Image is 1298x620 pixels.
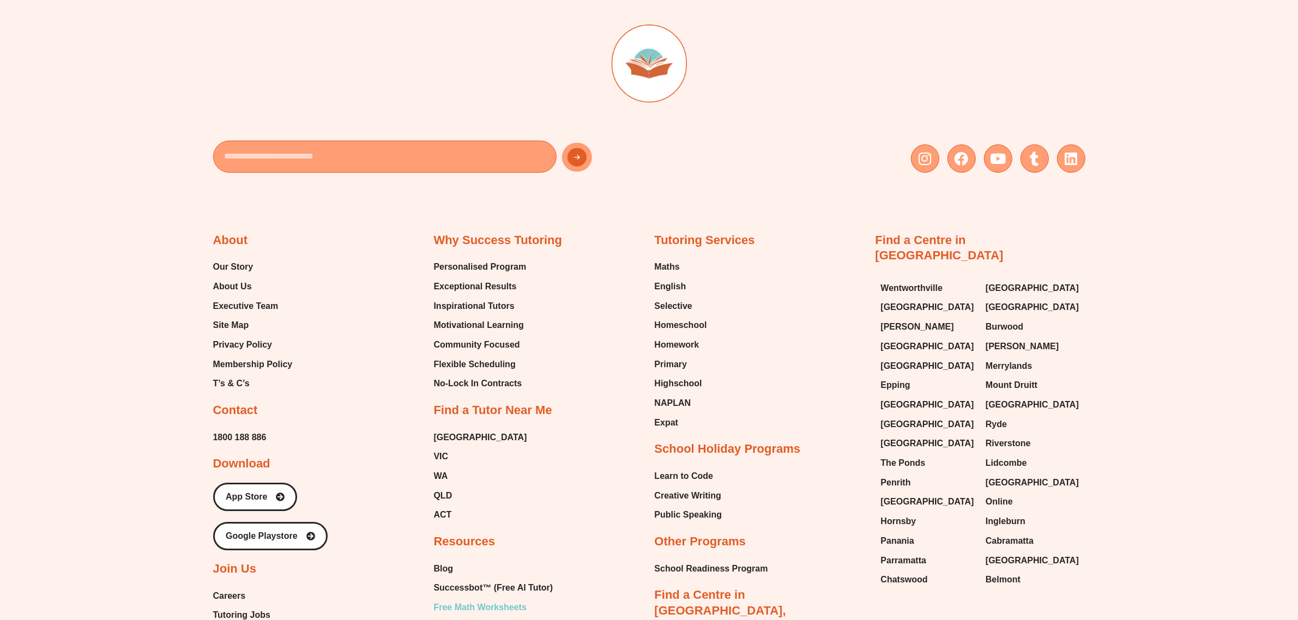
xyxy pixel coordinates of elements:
span: Primary [655,356,687,373]
h2: Download [213,456,270,472]
span: Expat [655,415,679,431]
a: Homework [655,337,707,353]
span: ACT [434,507,452,523]
span: Exceptional Results [434,278,517,295]
h2: School Holiday Programs [655,441,801,457]
span: Ryde [986,416,1007,433]
span: No-Lock In Contracts [434,375,522,392]
a: VIC [434,448,527,465]
iframe: Chat Widget [1117,498,1298,620]
span: Blog [434,561,454,577]
a: [PERSON_NAME] [881,319,975,335]
span: Panania [881,533,914,549]
span: The Ponds [881,455,926,471]
span: Riverstone [986,435,1031,452]
a: Epping [881,377,975,393]
a: English [655,278,707,295]
h2: Contact [213,403,258,418]
span: Our Story [213,259,253,275]
a: ACT [434,507,527,523]
a: Personalised Program [434,259,527,275]
h2: Other Programs [655,534,746,550]
span: Motivational Learning [434,317,524,333]
a: 1800 188 886 [213,429,267,446]
a: Inspirational Tutors [434,298,527,314]
span: [GEOGRAPHIC_DATA] [986,475,1079,491]
span: Chatswood [881,572,928,588]
span: Privacy Policy [213,337,273,353]
span: Ingleburn [986,513,1025,530]
span: Public Speaking [655,507,722,523]
span: English [655,278,686,295]
span: Flexible Scheduling [434,356,516,373]
a: [GEOGRAPHIC_DATA] [881,494,975,510]
a: Ryde [986,416,1080,433]
span: Online [986,494,1013,510]
a: Cabramatta [986,533,1080,549]
span: WA [434,468,448,484]
a: Free Math Worksheets [434,599,564,616]
a: Careers [213,588,307,604]
h2: Find a Tutor Near Me [434,403,552,418]
span: Inspirational Tutors [434,298,515,314]
a: Membership Policy [213,356,293,373]
span: [GEOGRAPHIC_DATA] [986,552,1079,569]
a: [GEOGRAPHIC_DATA] [986,299,1080,315]
span: Highschool [655,375,702,392]
span: NAPLAN [655,395,691,411]
a: [GEOGRAPHIC_DATA] [986,280,1080,296]
a: [GEOGRAPHIC_DATA] [881,299,975,315]
span: [GEOGRAPHIC_DATA] [881,435,974,452]
a: [GEOGRAPHIC_DATA] [986,552,1080,569]
a: Expat [655,415,707,431]
span: [PERSON_NAME] [986,338,1059,355]
a: NAPLAN [655,395,707,411]
a: [GEOGRAPHIC_DATA] [881,416,975,433]
a: [GEOGRAPHIC_DATA] [986,475,1080,491]
span: Community Focused [434,337,520,353]
span: Hornsby [881,513,916,530]
span: Lidcombe [986,455,1027,471]
a: Belmont [986,572,1080,588]
a: Lidcombe [986,455,1080,471]
span: [GEOGRAPHIC_DATA] [881,416,974,433]
span: Cabramatta [986,533,1034,549]
a: [GEOGRAPHIC_DATA] [881,338,975,355]
a: No-Lock In Contracts [434,375,527,392]
a: Exceptional Results [434,278,527,295]
a: Privacy Policy [213,337,293,353]
span: Maths [655,259,680,275]
a: Ingleburn [986,513,1080,530]
h2: Join Us [213,561,256,577]
a: The Ponds [881,455,975,471]
span: Wentworthville [881,280,943,296]
span: Google Playstore [226,532,298,540]
form: New Form [213,141,644,178]
a: Penrith [881,475,975,491]
a: Mount Druitt [986,377,1080,393]
a: Hornsby [881,513,975,530]
a: Blog [434,561,564,577]
a: School Readiness Program [655,561,768,577]
span: Penrith [881,475,911,491]
span: Executive Team [213,298,279,314]
span: Creative Writing [655,488,721,504]
a: Parramatta [881,552,975,569]
a: [GEOGRAPHIC_DATA] [434,429,527,446]
span: Homeschool [655,317,707,333]
span: Site Map [213,317,249,333]
h2: About [213,233,248,248]
h2: Why Success Tutoring [434,233,563,248]
span: Burwood [986,319,1023,335]
a: [PERSON_NAME] [986,338,1080,355]
a: Selective [655,298,707,314]
a: Community Focused [434,337,527,353]
span: [GEOGRAPHIC_DATA] [881,338,974,355]
a: [GEOGRAPHIC_DATA] [881,397,975,413]
span: [GEOGRAPHIC_DATA] [986,280,1079,296]
span: Merrylands [986,358,1032,374]
span: Homework [655,337,699,353]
